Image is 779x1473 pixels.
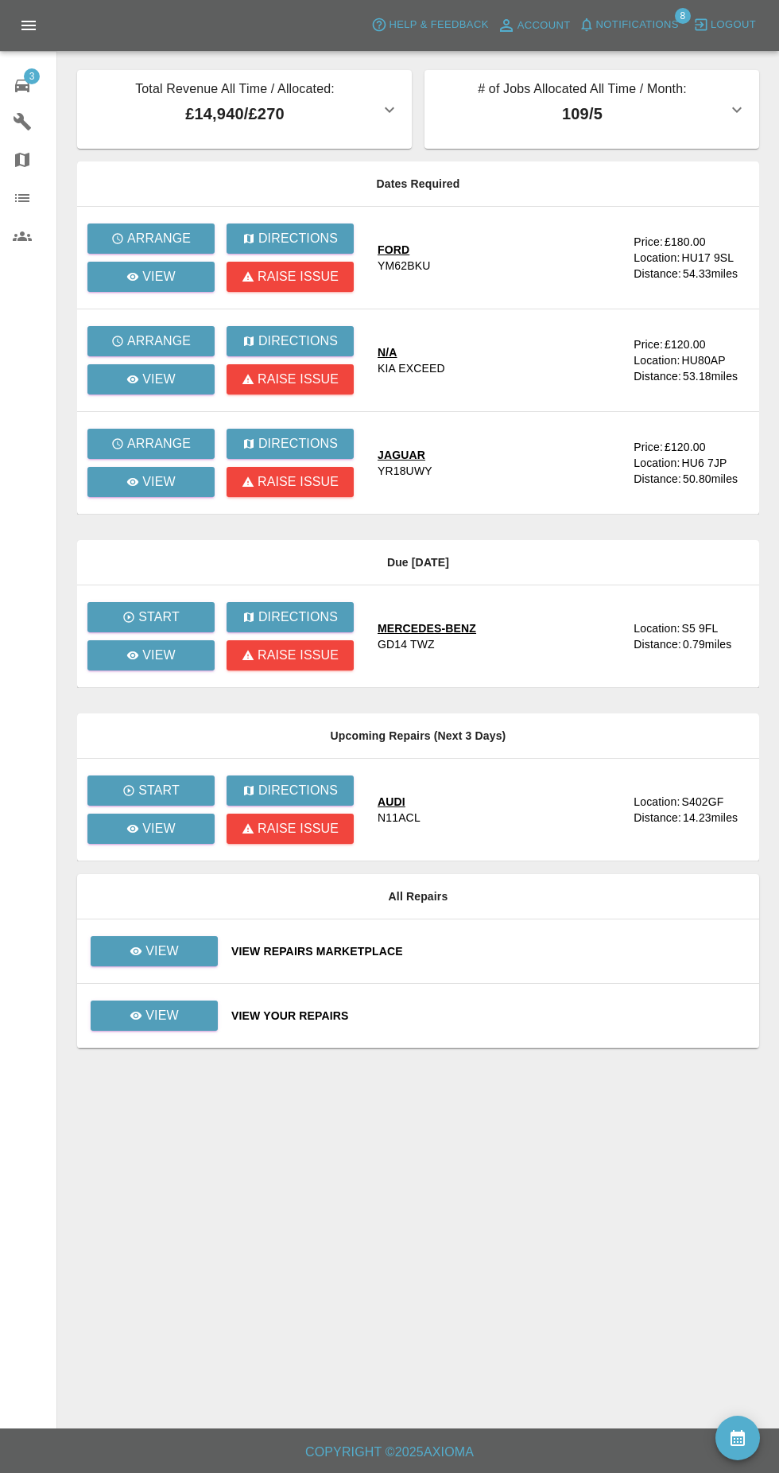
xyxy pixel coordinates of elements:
th: Due [DATE] [77,540,759,585]
p: Start [138,781,180,800]
a: AUDIN11ACL [378,794,621,826]
th: Upcoming Repairs (Next 3 Days) [77,713,759,759]
a: Price:£180.00Location:HU17 9SLDistance:54.33miles [634,234,746,282]
button: Open drawer [10,6,48,45]
div: 54.33 miles [683,266,746,282]
p: Directions [258,332,338,351]
a: View [87,364,215,394]
p: Arrange [127,332,191,351]
p: View [145,942,179,961]
button: Arrange [87,223,215,254]
div: £120.00 [665,439,706,455]
a: JAGUARYR18UWY [378,447,621,479]
span: 8 [675,8,691,24]
a: Price:£120.00Location:HU80APDistance:53.18miles [634,336,746,384]
p: Raise issue [258,370,339,389]
h6: Copyright © 2025 Axioma [13,1441,766,1463]
a: View [87,262,215,292]
div: N11ACL [378,810,421,826]
th: Dates Required [77,161,759,207]
a: View [87,640,215,670]
div: Location: [634,352,680,368]
div: FORD [378,242,430,258]
a: View Your Repairs [231,1008,746,1024]
button: Directions [227,326,354,356]
div: YM62BKU [378,258,430,274]
div: 14.23 miles [683,810,746,826]
p: Directions [258,434,338,453]
button: Notifications [575,13,683,37]
a: View [90,1009,219,1021]
div: HU80AP [681,352,725,368]
div: AUDI [378,794,421,810]
p: View [145,1006,179,1025]
p: Arrange [127,434,191,453]
p: Directions [258,781,338,800]
p: View [142,819,176,838]
a: FORDYM62BKU [378,242,621,274]
a: View [91,1001,218,1031]
div: Location: [634,794,680,810]
div: Price: [634,439,663,455]
div: Location: [634,250,680,266]
button: Total Revenue All Time / Allocated:£14,940/£270 [77,70,412,149]
button: Raise issue [227,364,354,394]
div: MERCEDES-BENZ [378,620,476,636]
button: Raise issue [227,262,354,292]
button: Raise issue [227,640,354,670]
div: Location: [634,620,680,636]
div: Price: [634,234,663,250]
a: Price:£120.00Location:HU6 7JPDistance:50.80miles [634,439,746,487]
div: GD14 TWZ [378,636,435,652]
button: # of Jobs Allocated All Time / Month:109/5 [424,70,759,149]
a: Account [493,13,575,38]
button: Arrange [87,429,215,459]
span: 3 [24,68,40,84]
p: Start [138,608,180,627]
th: All Repairs [77,874,759,919]
a: Location:S5 9FLDistance:0.79miles [634,620,746,652]
div: £120.00 [665,336,706,352]
div: JAGUAR [378,447,432,463]
span: Logout [711,16,756,34]
a: MERCEDES-BENZGD14 TWZ [378,620,621,652]
button: Arrange [87,326,215,356]
div: Distance: [634,471,681,487]
span: Notifications [596,16,679,34]
p: Directions [258,229,338,248]
p: Raise issue [258,472,339,492]
a: View [90,944,219,957]
a: View [91,936,218,966]
div: S402GF [681,794,723,810]
div: Price: [634,336,663,352]
div: Distance: [634,810,681,826]
div: Location: [634,455,680,471]
p: Raise issue [258,819,339,838]
p: View [142,370,176,389]
div: 0.79 miles [683,636,746,652]
p: View [142,267,176,286]
p: View [142,472,176,492]
button: Logout [689,13,760,37]
button: Help & Feedback [367,13,492,37]
p: 109 / 5 [437,102,727,126]
div: 50.80 miles [683,471,746,487]
a: View [87,814,215,844]
a: View [87,467,215,497]
button: Directions [227,775,354,806]
p: £14,940 / £270 [90,102,380,126]
span: Help & Feedback [389,16,488,34]
button: Directions [227,223,354,254]
a: Location:S402GFDistance:14.23miles [634,794,746,826]
div: Distance: [634,636,681,652]
div: HU6 7JP [681,455,727,471]
div: Distance: [634,266,681,282]
p: Raise issue [258,267,339,286]
div: £180.00 [665,234,706,250]
div: HU17 9SL [681,250,734,266]
div: YR18UWY [378,463,432,479]
div: KIA EXCEED [378,360,445,376]
p: Raise issue [258,646,339,665]
div: Distance: [634,368,681,384]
